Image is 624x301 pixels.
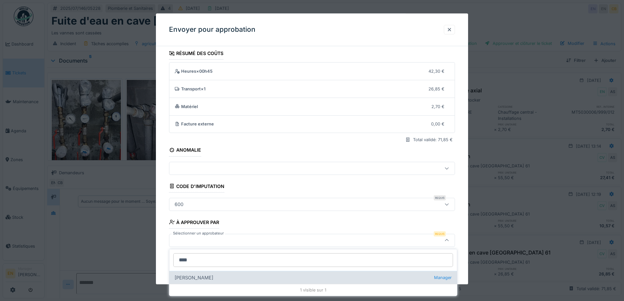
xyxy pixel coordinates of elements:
[169,145,201,157] div: Anomalie
[172,201,186,208] div: 600
[169,284,457,296] div: 1 visible sur 1
[431,103,444,110] div: 2,70 €
[428,86,444,92] div: 26,85 €
[169,181,224,193] div: Code d'imputation
[428,68,444,74] div: 42,30 €
[172,83,452,95] summary: Transport×126,85 €
[175,68,424,74] div: Heures × 00h45
[434,231,446,236] div: Requis
[175,103,426,110] div: Matériel
[431,121,444,127] div: 0,00 €
[169,217,219,229] div: À approuver par
[175,86,424,92] div: Transport × 1
[169,26,255,34] h3: Envoyer pour approbation
[413,137,453,143] div: Total validé: 71,85 €
[434,274,452,281] span: Manager
[172,101,452,113] summary: Matériel2,70 €
[434,195,446,200] div: Requis
[175,121,426,127] div: Facture externe
[172,65,452,77] summary: Heures×00h4542,30 €
[172,231,225,236] label: Sélectionner un approbateur
[169,271,457,284] div: [PERSON_NAME]
[169,48,223,60] div: Résumé des coûts
[172,118,452,130] summary: Facture externe0,00 €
